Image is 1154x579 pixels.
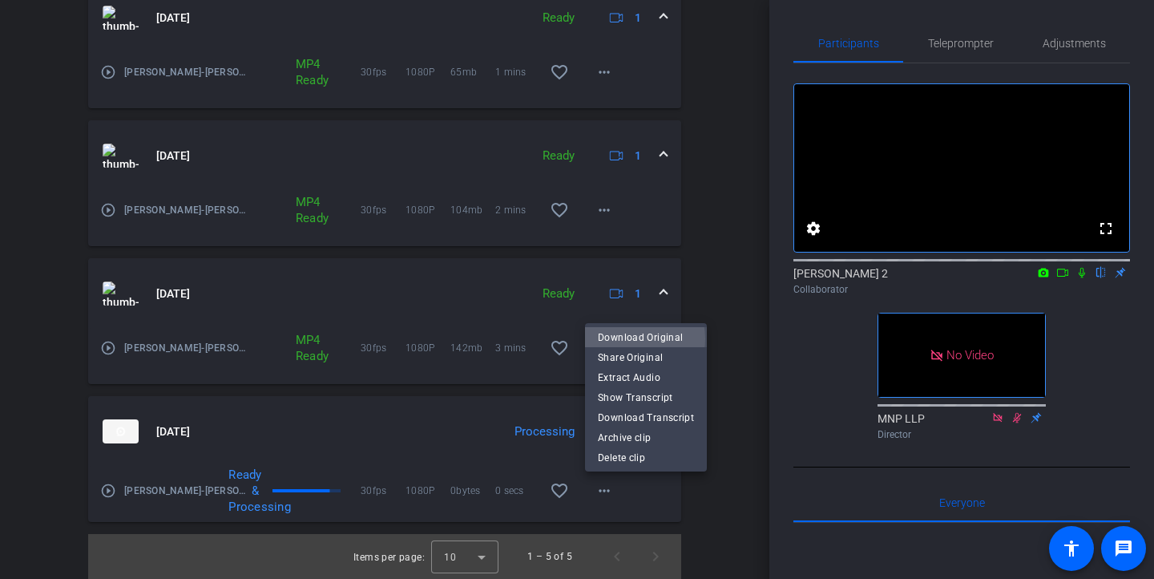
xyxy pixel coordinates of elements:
[598,348,694,367] span: Share Original
[598,368,694,387] span: Extract Audio
[598,428,694,447] span: Archive clip
[598,328,694,347] span: Download Original
[598,448,694,468] span: Delete clip
[598,408,694,427] span: Download Transcript
[598,388,694,407] span: Show Transcript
